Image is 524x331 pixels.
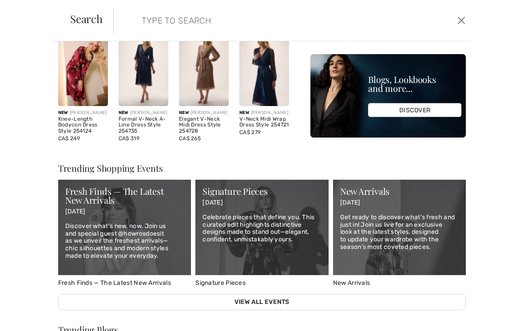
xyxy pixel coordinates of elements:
[65,187,184,205] div: Fresh Finds — The Latest New Arrivals
[202,199,321,207] p: [DATE]
[195,180,328,287] a: Signature Pieces Signature Pieces [DATE] Celebrate pieces that define you. This curated edit high...
[70,13,103,24] span: Search
[58,110,108,116] div: [PERSON_NAME]
[179,110,189,115] span: New
[58,180,191,287] a: Fresh Finds — The Latest New Arrivals Fresh Finds — The Latest New Arrivals [DATE] Discover what’...
[58,164,466,173] div: Trending Shopping Events
[58,116,108,134] div: Knee-Length Bodycon Dress Style 254124
[333,279,370,287] span: New Arrivals
[239,116,289,129] div: V-Neck Midi Wrap Dress Style 254721
[368,75,461,93] div: Blogs, Lookbooks and more...
[195,279,246,287] span: Signature Pieces
[179,110,229,116] div: [PERSON_NAME]
[239,32,289,106] img: V-Neck Midi Wrap Dress Style 254721. Midnight Blue
[340,187,459,196] div: New Arrivals
[65,223,184,260] p: Discover what’s new, now. Join us and special guest @howrosdoesit as we unveil the freshest arriv...
[340,199,459,207] p: [DATE]
[202,187,321,196] div: Signature Pieces
[239,110,249,115] span: New
[119,110,168,116] div: [PERSON_NAME]
[58,294,466,310] a: View All Events
[368,103,461,117] div: DISCOVER
[340,214,459,251] p: Get ready to discover what’s fresh and just in! Join us live for an exclusive look at the latest ...
[58,110,68,115] span: New
[119,135,139,142] span: CA$ 319
[333,180,466,287] a: New Arrivals New Arrivals [DATE] Get ready to discover what’s fresh and just in! Join us live for...
[179,116,229,134] div: Elegant V-Neck Midi Dress Style 254728
[58,135,80,142] span: CA$ 249
[455,13,468,28] button: Close
[119,110,128,115] span: New
[65,208,184,216] p: [DATE]
[58,32,108,106] img: Knee-Length Bodycon Dress Style 254124. Black/red
[22,6,40,14] span: Chat
[202,214,321,244] p: Celebrate pieces that define you. This curated edit highlights distinctive designs made to stand ...
[179,135,201,142] span: CA$ 265
[135,7,375,34] input: TYPE TO SEARCH
[310,54,466,138] img: Blogs, Lookbooks and more...
[119,116,168,134] div: Formal V-Neck A-Line Dress Style 254735
[239,129,261,135] span: CA$ 279
[119,32,168,106] img: Formal V-Neck A-Line Dress Style 254735. Navy Blue
[239,110,289,116] div: [PERSON_NAME]
[58,279,171,287] span: Fresh Finds — The Latest New Arrivals
[179,32,229,106] img: Elegant V-Neck Midi Dress Style 254728. Taupe/silver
